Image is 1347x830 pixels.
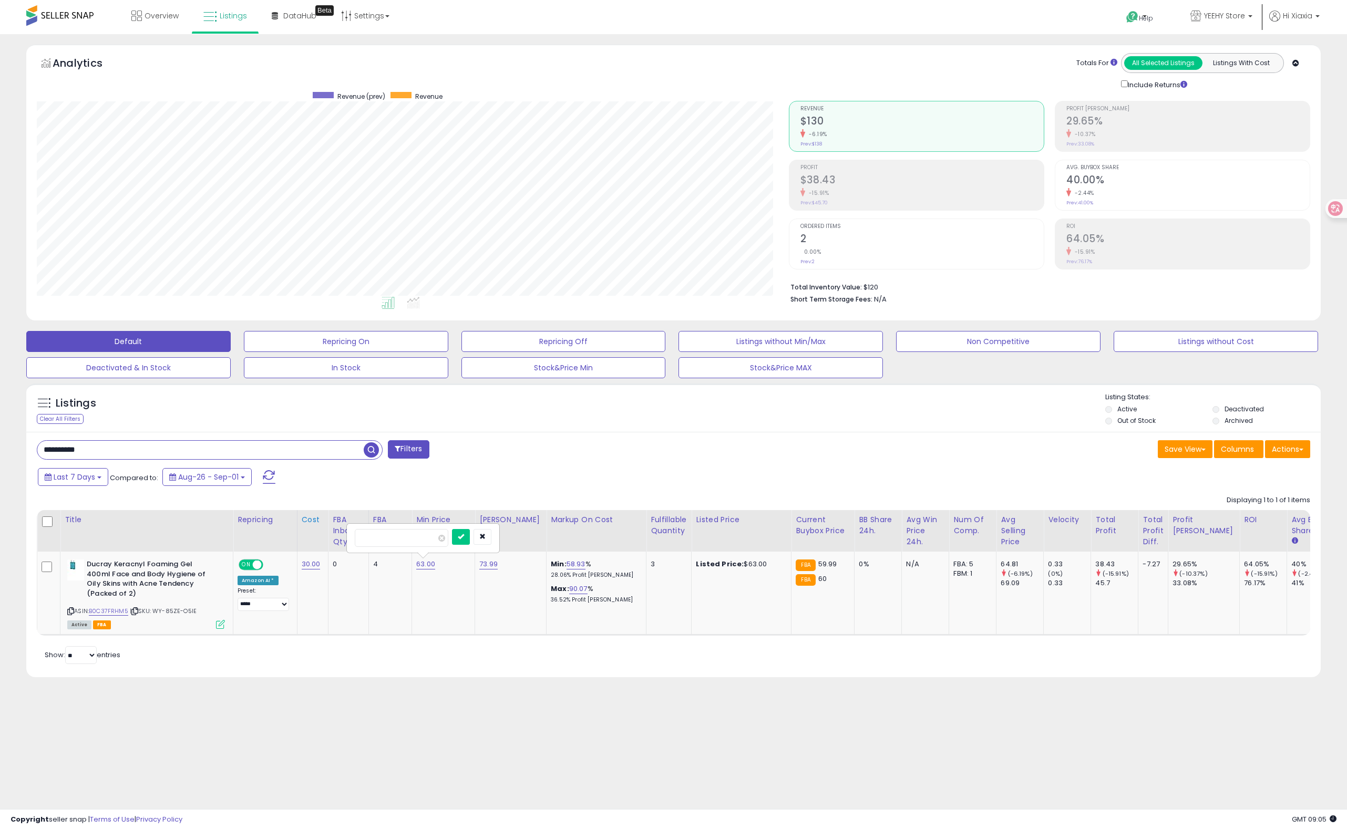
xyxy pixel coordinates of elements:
[93,620,111,629] span: FBA
[1173,578,1239,588] div: 33.08%
[1173,514,1235,536] div: Profit [PERSON_NAME]
[54,472,95,482] span: Last 7 Days
[1143,514,1164,547] div: Total Profit Diff.
[790,280,1302,293] li: $120
[906,514,944,547] div: Avg Win Price 24h.
[800,233,1044,247] h2: 2
[551,514,642,525] div: Markup on Cost
[238,576,279,585] div: Amazon AI *
[67,559,225,628] div: ASIN:
[1113,78,1200,90] div: Include Returns
[551,596,638,604] p: 36.52% Profit [PERSON_NAME]
[1066,115,1310,129] h2: 29.65%
[38,468,108,486] button: Last 7 Days
[1139,14,1153,23] span: Help
[678,357,883,378] button: Stock&Price MAX
[45,650,120,660] span: Show: entries
[1114,331,1318,352] button: Listings without Cost
[1095,514,1134,536] div: Total Profit
[244,357,448,378] button: In Stock
[790,295,872,304] b: Short Term Storage Fees:
[373,514,407,547] div: FBA Available Qty
[302,559,321,569] a: 30.00
[1251,569,1277,578] small: (-15.91%)
[800,174,1044,188] h2: $38.43
[1244,559,1287,569] div: 64.05%
[1291,559,1334,569] div: 40%
[1225,404,1264,413] label: Deactivated
[26,357,231,378] button: Deactivated & In Stock
[1048,578,1091,588] div: 0.33
[1118,3,1174,34] a: Help
[1158,440,1212,458] button: Save View
[1244,578,1287,588] div: 76.17%
[1076,58,1117,68] div: Totals For
[1298,569,1324,578] small: (-2.44%)
[1103,569,1129,578] small: (-15.91%)
[1071,130,1096,138] small: -10.37%
[551,584,638,604] div: %
[262,561,279,569] span: OFF
[67,559,84,580] img: 21L+yJC075L._SL40_.jpg
[89,607,128,616] a: B0C37FRHM5
[906,559,941,569] div: N/A
[1291,536,1298,546] small: Avg BB Share.
[818,559,837,569] span: 59.99
[696,559,783,569] div: $63.00
[1001,578,1043,588] div: 69.09
[1124,56,1202,70] button: All Selected Listings
[461,331,666,352] button: Repricing Off
[1071,189,1094,197] small: -2.44%
[953,569,988,578] div: FBM: 1
[244,331,448,352] button: Repricing On
[415,92,443,101] span: Revenue
[1227,495,1310,505] div: Displaying 1 to 1 of 1 items
[1066,224,1310,230] span: ROI
[1066,233,1310,247] h2: 64.05%
[1066,200,1093,206] small: Prev: 41.00%
[373,559,404,569] div: 4
[800,106,1044,112] span: Revenue
[416,514,470,525] div: Min Price
[461,357,666,378] button: Stock&Price Min
[1143,559,1160,569] div: -7.27
[796,559,815,571] small: FBA
[1066,174,1310,188] h2: 40.00%
[800,165,1044,171] span: Profit
[1225,416,1253,425] label: Archived
[796,574,815,586] small: FBA
[333,514,364,547] div: FBA inbound Qty
[1048,559,1091,569] div: 0.33
[1291,514,1330,536] div: Avg BB Share
[337,92,385,101] span: Revenue (prev)
[859,559,893,569] div: 0%
[1117,404,1137,413] label: Active
[696,514,787,525] div: Listed Price
[37,414,84,424] div: Clear All Filters
[1066,165,1310,171] span: Avg. Buybox Share
[1001,514,1039,547] div: Avg Selling Price
[953,559,988,569] div: FBA: 5
[240,561,253,569] span: ON
[238,514,293,525] div: Repricing
[1048,514,1086,525] div: Velocity
[1095,578,1138,588] div: 45.7
[800,258,815,265] small: Prev: 2
[874,294,887,304] span: N/A
[110,473,158,483] span: Compared to:
[283,11,316,21] span: DataHub
[333,559,361,569] div: 0
[1071,248,1095,256] small: -15.91%
[678,331,883,352] button: Listings without Min/Max
[800,141,822,147] small: Prev: $138
[315,5,334,16] div: Tooltip anchor
[1095,559,1138,569] div: 38.43
[651,514,687,536] div: Fulfillable Quantity
[547,510,646,552] th: The percentage added to the cost of goods (COGS) that forms the calculator for Min & Max prices.
[1265,440,1310,458] button: Actions
[1214,440,1263,458] button: Columns
[796,514,850,536] div: Current Buybox Price
[1066,141,1094,147] small: Prev: 33.08%
[805,189,829,197] small: -15.91%
[388,440,429,459] button: Filters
